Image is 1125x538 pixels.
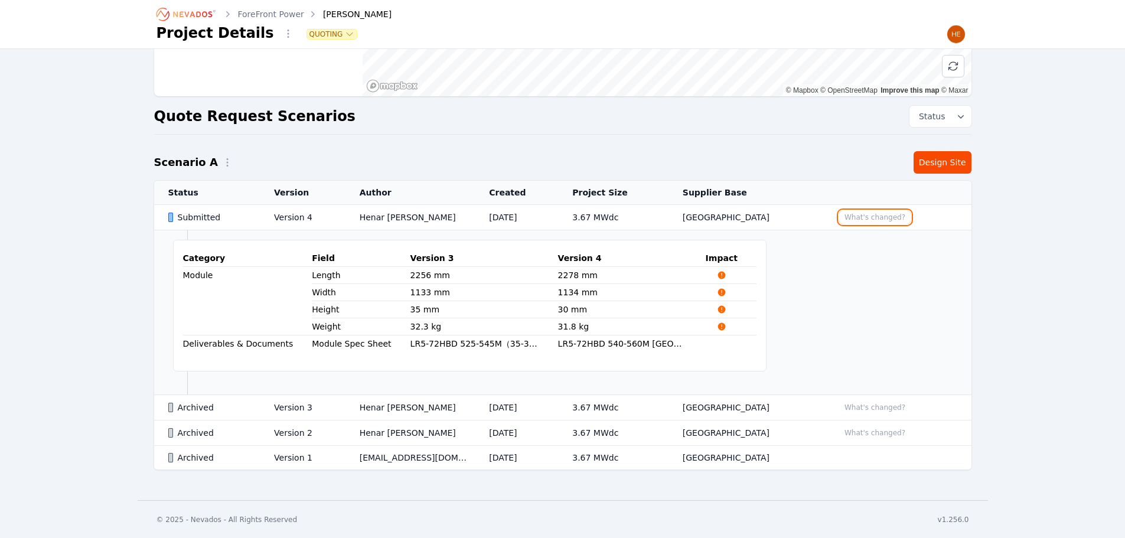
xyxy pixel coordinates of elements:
div: Submitted [168,211,255,223]
span: Impacts Structural Calculations [706,270,738,280]
td: Version 1 [260,446,345,470]
th: Impact [706,250,756,267]
div: Archived [168,427,255,439]
tr: ArchivedVersion 1[EMAIL_ADDRESS][DOMAIN_NAME][DATE]3.67 MWdc[GEOGRAPHIC_DATA] [154,446,971,470]
td: [GEOGRAPHIC_DATA] [669,205,825,230]
img: Henar Luque [947,25,966,44]
a: Mapbox [786,86,819,94]
div: LR5-72HBD 525-545M（35-30）-US market.pdf (6.2 MB) [410,338,539,350]
td: Module Spec Sheet [312,335,410,352]
a: Mapbox homepage [366,79,418,93]
h2: Quote Request Scenarios [154,107,356,126]
div: © 2025 - Nevados - All Rights Reserved [156,515,298,524]
td: Henar [PERSON_NAME] [345,205,475,230]
th: Supplier Base [669,181,825,205]
td: Henar [PERSON_NAME] [345,420,475,446]
td: Version 4 [260,205,345,230]
a: Maxar [941,86,969,94]
a: Improve this map [881,86,939,94]
div: Archived [168,452,255,464]
span: Impacts Structural Calculations [706,305,738,314]
td: Version 3 [260,395,345,420]
a: ForeFront Power [238,8,304,20]
tr: ArchivedVersion 2Henar [PERSON_NAME][DATE]3.67 MWdc[GEOGRAPHIC_DATA]What's changed? [154,420,971,446]
th: Status [154,181,260,205]
a: OpenStreetMap [820,86,878,94]
div: Archived [168,402,255,413]
td: 32.3 kg [410,318,558,335]
td: 2256 mm [410,267,558,284]
th: Project Size [558,181,669,205]
tr: ArchivedVersion 3Henar [PERSON_NAME][DATE]3.67 MWdc[GEOGRAPHIC_DATA]What's changed? [154,395,971,420]
th: Field [312,250,410,267]
td: 1133 mm [410,284,558,301]
a: Design Site [914,151,971,174]
td: Width [312,284,410,301]
div: v1.256.0 [938,515,969,524]
td: 3.67 MWdc [558,395,669,420]
h1: Project Details [156,24,274,43]
th: Version 3 [410,250,558,267]
td: Height [312,301,410,318]
nav: Breadcrumb [156,5,392,24]
div: [PERSON_NAME] [306,8,392,20]
td: Weight [312,318,410,335]
td: Length [312,267,410,283]
td: 3.67 MWdc [558,420,669,446]
tr: SubmittedVersion 4Henar [PERSON_NAME][DATE]3.67 MWdc[GEOGRAPHIC_DATA]What's changed? [154,205,971,230]
td: [DATE] [475,205,558,230]
td: Henar [PERSON_NAME] [345,395,475,420]
button: What's changed? [839,211,911,224]
td: 2278 mm [558,267,706,284]
td: 3.67 MWdc [558,446,669,470]
button: Quoting [307,30,357,39]
div: LR5-72HBD 540-560M [GEOGRAPHIC_DATA] Assembled.pdf (11.8 MB) [558,338,687,350]
td: 35 mm [410,301,558,318]
td: 1134 mm [558,284,706,301]
button: Status [909,106,971,127]
td: [EMAIL_ADDRESS][DOMAIN_NAME] [345,446,475,470]
td: [DATE] [475,420,558,446]
td: [GEOGRAPHIC_DATA] [669,446,825,470]
button: What's changed? [839,426,911,439]
td: Module [183,267,312,335]
th: Category [183,250,312,267]
td: [GEOGRAPHIC_DATA] [669,420,825,446]
span: Impacts Structural Calculations [706,322,738,331]
td: 30 mm [558,301,706,318]
td: [DATE] [475,395,558,420]
td: Deliverables & Documents [183,335,312,353]
td: Version 2 [260,420,345,446]
th: Version [260,181,345,205]
span: Impacts Structural Calculations [706,288,738,297]
td: 3.67 MWdc [558,205,669,230]
td: [GEOGRAPHIC_DATA] [669,395,825,420]
th: Author [345,181,475,205]
th: Version 4 [558,250,706,267]
button: What's changed? [839,401,911,414]
td: [DATE] [475,446,558,470]
span: Status [914,110,945,122]
h2: Scenario A [154,154,218,171]
td: 31.8 kg [558,318,706,335]
th: Created [475,181,558,205]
